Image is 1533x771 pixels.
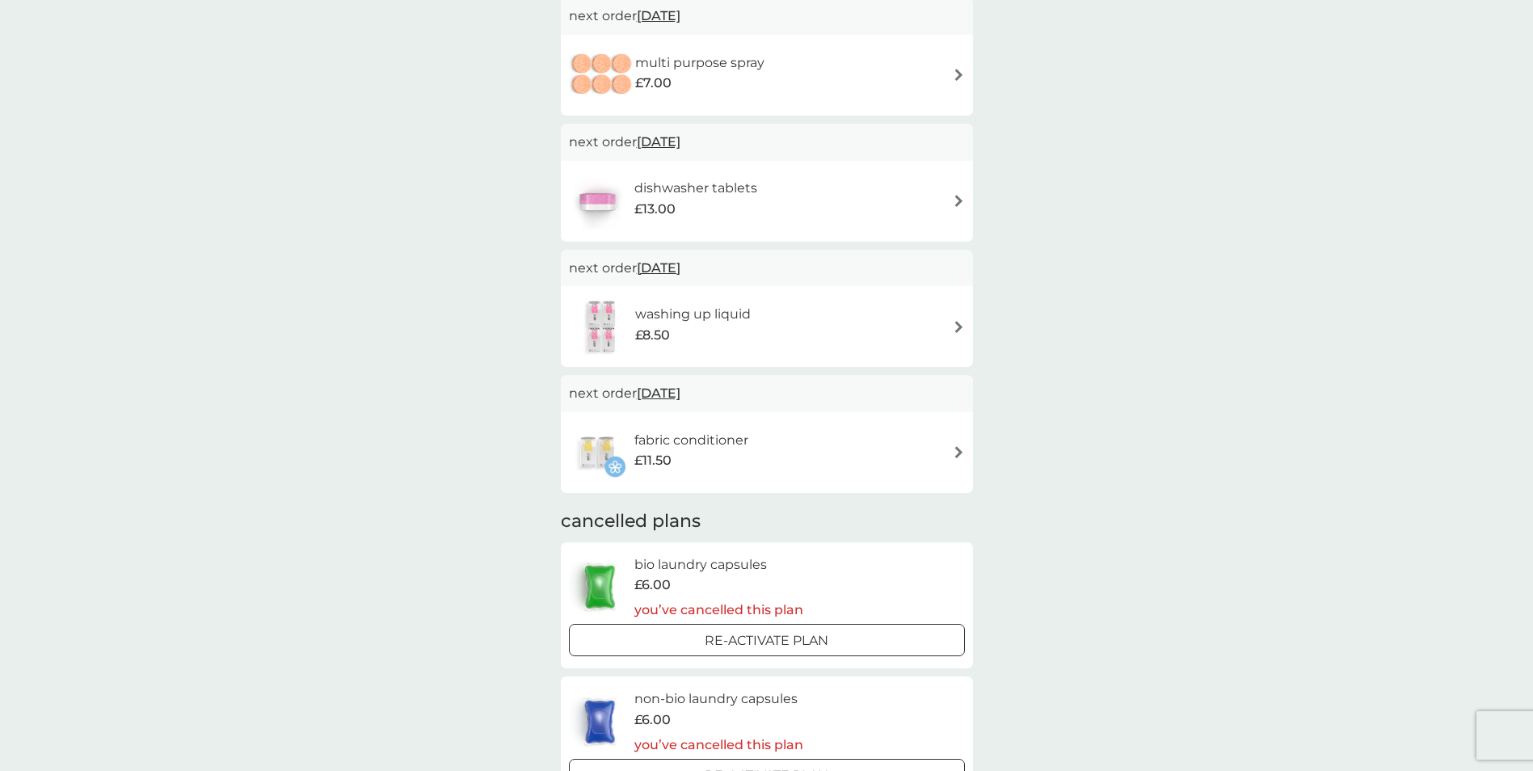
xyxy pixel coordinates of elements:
[569,693,630,750] img: non-bio laundry capsules
[635,73,672,94] span: £7.00
[634,689,803,710] h6: non-bio laundry capsules
[634,430,748,451] h6: fabric conditioner
[569,173,625,230] img: dishwasher tablets
[634,575,671,596] span: £6.00
[634,178,757,199] h6: dishwasher tablets
[634,450,672,471] span: £11.50
[634,199,676,220] span: £13.00
[705,630,828,651] p: Re-activate Plan
[569,6,965,27] p: next order
[634,735,803,756] p: you’ve cancelled this plan
[569,298,635,355] img: washing up liquid
[953,446,965,458] img: arrow right
[569,624,965,656] button: Re-activate Plan
[569,47,635,103] img: multi purpose spray
[569,132,965,153] p: next order
[637,252,680,284] span: [DATE]
[635,325,670,346] span: £8.50
[953,69,965,81] img: arrow right
[569,424,625,481] img: fabric conditioner
[953,321,965,333] img: arrow right
[635,53,764,74] h6: multi purpose spray
[637,126,680,158] span: [DATE]
[569,383,965,404] p: next order
[953,195,965,207] img: arrow right
[637,377,680,409] span: [DATE]
[569,258,965,279] p: next order
[634,600,803,621] p: you’ve cancelled this plan
[634,710,671,731] span: £6.00
[634,554,803,575] h6: bio laundry capsules
[635,304,751,325] h6: washing up liquid
[569,558,630,615] img: bio laundry capsules
[561,509,973,534] h2: cancelled plans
